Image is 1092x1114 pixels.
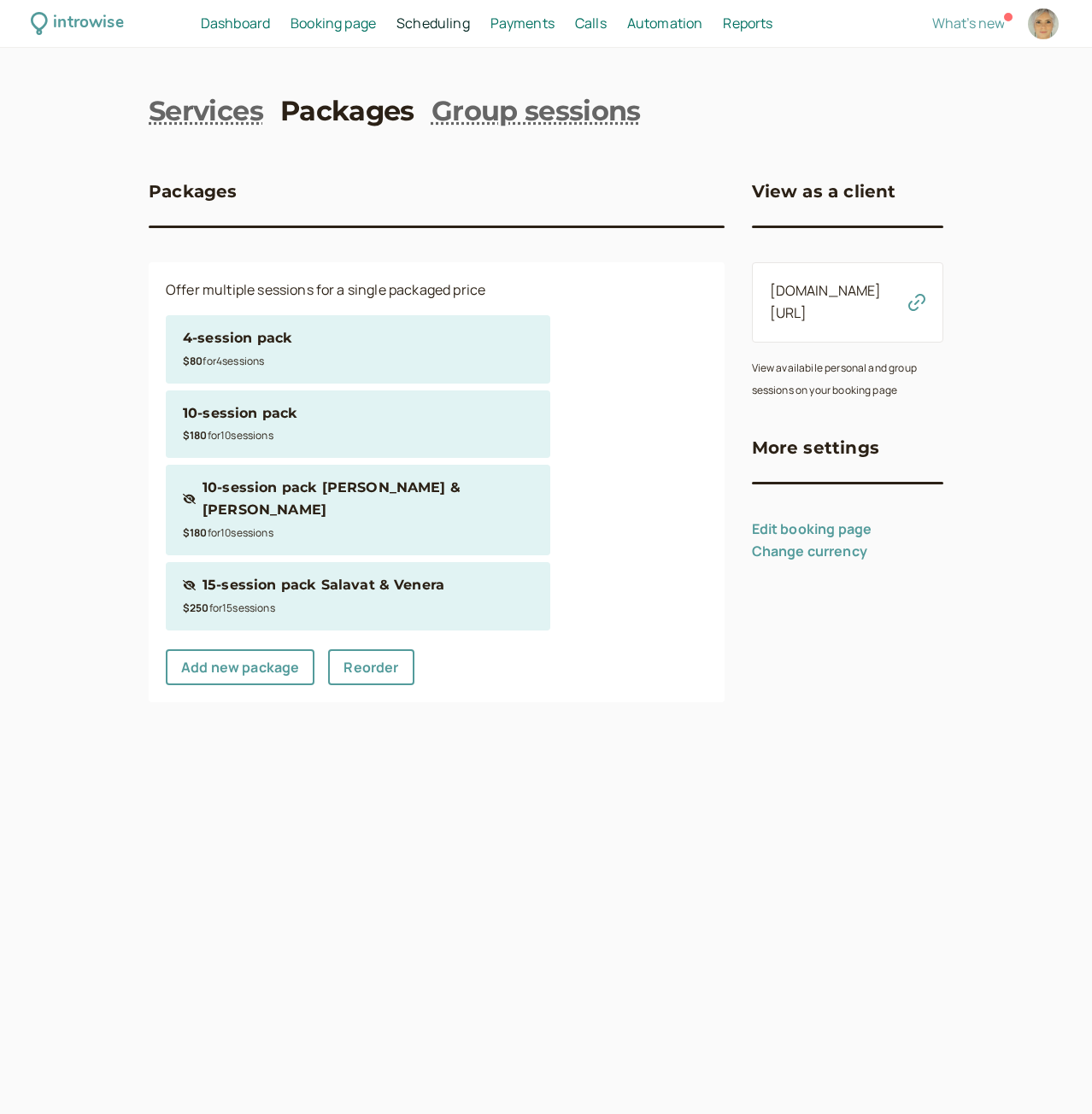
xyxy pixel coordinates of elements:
a: Scheduling [396,13,470,35]
a: Packages [280,92,414,131]
a: Change currency [752,542,867,560]
a: Dashboard [201,13,270,35]
div: 10-session pack [PERSON_NAME] & [PERSON_NAME]$180for10sessions [183,477,533,543]
div: introwise [53,10,123,37]
span: Payments [490,14,555,32]
h3: Packages [149,178,238,205]
span: Scheduling [396,14,470,32]
span: Reports [723,14,772,32]
a: Account [1025,6,1061,42]
small: for 10 session s [183,525,273,540]
b: $180 [183,428,208,443]
div: 10-session pack$180for10sessions [183,402,533,447]
iframe: Chat Widget [1007,1032,1092,1114]
div: 4-session pack$80for4sessions [183,327,533,372]
a: Automation [627,13,703,35]
a: Edit booking page [752,519,872,538]
h3: More settings [752,434,880,461]
h3: View as a client [752,178,896,205]
span: Calls [575,14,607,32]
a: Group sessions [432,92,641,131]
div: 10-session pack [PERSON_NAME] & [PERSON_NAME] [203,477,533,521]
a: Add new package [166,649,314,685]
span: Automation [627,14,703,32]
small: View availabile personal and group sessions on your booking page [752,361,917,397]
small: for 4 session s [183,354,264,368]
b: $250 [183,601,209,615]
small: for 15 session s [183,601,275,615]
a: Booking page [291,13,376,35]
button: What's new [932,15,1005,31]
span: What's new [932,14,1005,32]
a: Services [149,92,263,131]
a: introwise [31,10,124,37]
div: 10-session pack [183,402,297,425]
b: $80 [183,354,203,368]
small: for 10 session s [183,428,273,443]
a: Reports [723,13,772,35]
p: Offer multiple sessions for a single packaged price [166,279,707,302]
div: 4-session pack [183,327,292,349]
a: [DOMAIN_NAME][URL] [770,281,882,322]
div: 15-session pack Salavat & Venera [203,574,444,596]
a: Payments [490,13,555,35]
b: $180 [183,525,208,540]
a: Reorder [328,649,414,685]
div: 15-session pack Salavat & Venera$250for15sessions [183,574,533,619]
span: Booking page [291,14,376,32]
a: Calls [575,13,607,35]
span: Dashboard [201,14,270,32]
